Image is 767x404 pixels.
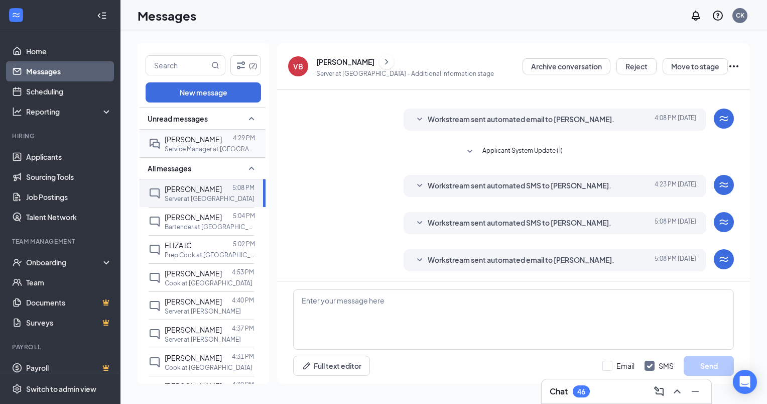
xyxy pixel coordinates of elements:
[655,254,696,266] span: [DATE] 5:08 PM
[148,163,191,173] span: All messages
[12,257,22,267] svg: UserCheck
[26,292,112,313] a: DocumentsCrown
[414,217,426,229] svg: SmallChevronDown
[293,61,303,71] div: VB
[616,58,657,74] button: Reject
[655,180,696,192] span: [DATE] 4:23 PM
[718,179,730,191] svg: WorkstreamLogo
[165,381,222,390] span: [PERSON_NAME]
[414,114,426,126] svg: SmallChevronDown
[718,253,730,265] svg: WorkstreamLogo
[165,184,222,193] span: [PERSON_NAME]
[663,58,728,74] button: Move to stage
[233,134,255,142] p: 4:29 PM
[26,313,112,333] a: SurveysCrown
[149,138,161,150] svg: DoubleChat
[12,343,110,351] div: Payroll
[165,145,255,153] p: Service Manager at [GEOGRAPHIC_DATA]
[149,187,161,199] svg: ChatInactive
[233,212,255,220] p: 5:04 PM
[464,146,563,158] button: SmallChevronDownApplicant System Update (1)
[232,268,254,276] p: 4:53 PM
[26,61,112,81] a: Messages
[26,147,112,167] a: Applicants
[523,58,610,74] button: Archive conversation
[232,324,254,333] p: 4:37 PM
[381,56,392,68] svg: ChevronRight
[165,269,222,278] span: [PERSON_NAME]
[165,353,222,362] span: [PERSON_NAME]
[26,272,112,292] a: Team
[655,114,696,126] span: [DATE] 4:08 PM
[149,300,161,312] svg: ChatInactive
[655,217,696,229] span: [DATE] 5:08 PM
[550,386,568,397] h3: Chat
[233,240,255,248] p: 5:02 PM
[12,132,110,140] div: Hiring
[211,61,219,69] svg: MagnifyingGlass
[293,356,370,376] button: Full text editorPen
[26,107,112,117] div: Reporting
[12,107,22,117] svg: Analysis
[482,146,563,158] span: Applicant System Update (1)
[165,325,222,334] span: [PERSON_NAME]
[671,385,683,397] svg: ChevronUp
[235,59,247,71] svg: Filter
[26,187,112,207] a: Job Postings
[428,114,614,126] span: Workstream sent automated email to [PERSON_NAME].
[245,113,258,125] svg: SmallChevronUp
[718,216,730,228] svg: WorkstreamLogo
[428,217,611,229] span: Workstream sent automated SMS to [PERSON_NAME].
[165,194,254,203] p: Server at [GEOGRAPHIC_DATA]
[165,279,252,287] p: Cook at [GEOGRAPHIC_DATA]
[149,216,161,228] svg: ChatInactive
[232,380,254,389] p: 4:30 PM
[733,370,757,394] div: Open Intercom Messenger
[149,356,161,368] svg: ChatInactive
[689,385,701,397] svg: Minimize
[165,363,252,372] p: Cook at [GEOGRAPHIC_DATA]
[736,11,744,20] div: CK
[669,383,685,399] button: ChevronUp
[165,251,255,259] p: Prep Cook at [GEOGRAPHIC_DATA]
[428,254,614,266] span: Workstream sent automated email to [PERSON_NAME].
[653,385,665,397] svg: ComposeMessage
[26,384,96,394] div: Switch to admin view
[230,55,261,75] button: Filter (2)
[26,358,112,378] a: PayrollCrown
[316,69,494,78] p: Server at [GEOGRAPHIC_DATA] - Additional Information stage
[577,387,585,396] div: 46
[11,10,21,20] svg: WorkstreamLogo
[316,57,374,67] div: [PERSON_NAME]
[651,383,667,399] button: ComposeMessage
[165,297,222,306] span: [PERSON_NAME]
[12,237,110,246] div: Team Management
[146,56,209,75] input: Search
[464,146,476,158] svg: SmallChevronDown
[165,241,192,250] span: ELIZA IC
[165,135,222,144] span: [PERSON_NAME]
[165,213,222,222] span: [PERSON_NAME]
[232,352,254,361] p: 4:31 PM
[149,272,161,284] svg: ChatInactive
[146,82,261,103] button: New message
[718,113,730,125] svg: WorkstreamLogo
[149,244,161,256] svg: ChatInactive
[148,114,208,124] span: Unread messages
[165,307,241,316] p: Server at [PERSON_NAME]
[26,41,112,61] a: Home
[165,223,255,231] p: Bartender at [GEOGRAPHIC_DATA]
[26,81,112,102] a: Scheduling
[26,207,112,227] a: Talent Network
[26,167,112,187] a: Sourcing Tools
[414,254,426,266] svg: SmallChevronDown
[165,335,241,344] p: Server at [PERSON_NAME]
[712,10,724,22] svg: QuestionInfo
[728,60,740,72] svg: Ellipses
[687,383,703,399] button: Minimize
[149,328,161,340] svg: ChatInactive
[245,162,258,174] svg: SmallChevronUp
[302,361,312,371] svg: Pen
[428,180,611,192] span: Workstream sent automated SMS to [PERSON_NAME].
[138,7,196,24] h1: Messages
